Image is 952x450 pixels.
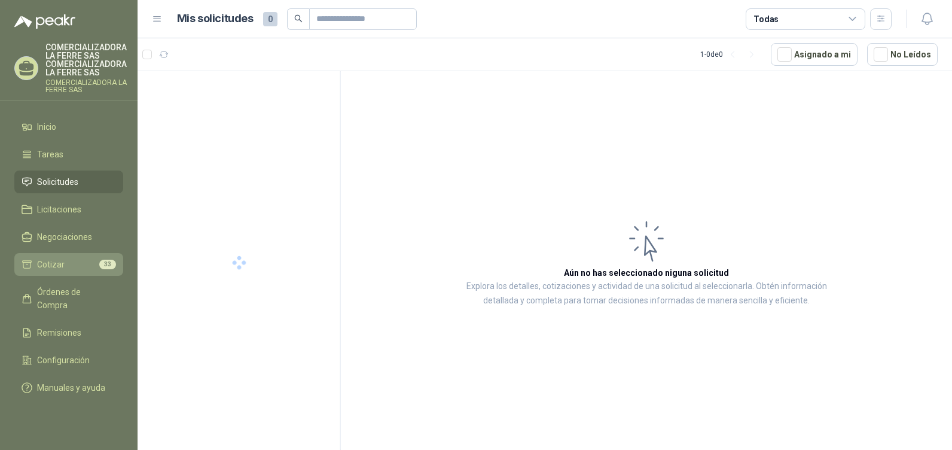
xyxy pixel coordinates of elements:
span: 33 [99,260,116,269]
a: Configuración [14,349,123,372]
span: Cotizar [37,258,65,271]
a: Órdenes de Compra [14,281,123,317]
a: Tareas [14,143,123,166]
a: Remisiones [14,321,123,344]
a: Cotizar33 [14,253,123,276]
span: Manuales y ayuda [37,381,105,394]
button: Asignado a mi [771,43,858,66]
a: Solicitudes [14,171,123,193]
a: Licitaciones [14,198,123,221]
button: No Leídos [867,43,938,66]
a: Negociaciones [14,226,123,248]
a: Inicio [14,115,123,138]
img: Logo peakr [14,14,75,29]
p: Explora los detalles, cotizaciones y actividad de una solicitud al seleccionarla. Obtén informaci... [460,279,832,308]
span: Remisiones [37,326,81,339]
p: COMERCIALIZADORA LA FERRE SAS COMERCIALIZADORA LA FERRE SAS [45,43,127,77]
span: Inicio [37,120,56,133]
p: COMERCIALIZADORA LA FERRE SAS [45,79,127,93]
span: Órdenes de Compra [37,285,112,312]
a: Manuales y ayuda [14,376,123,399]
h1: Mis solicitudes [177,10,254,28]
span: 0 [263,12,277,26]
span: Configuración [37,354,90,367]
span: Tareas [37,148,63,161]
span: Negociaciones [37,230,92,244]
div: Todas [753,13,779,26]
span: search [294,14,303,23]
div: 1 - 0 de 0 [700,45,761,64]
span: Solicitudes [37,175,78,188]
span: Licitaciones [37,203,81,216]
h3: Aún no has seleccionado niguna solicitud [564,266,729,279]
